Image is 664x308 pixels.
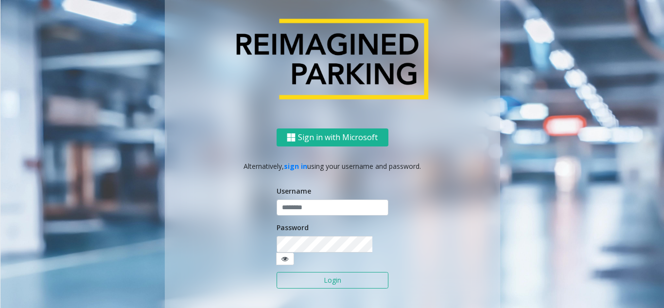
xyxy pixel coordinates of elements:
[277,128,388,146] button: Sign in with Microsoft
[284,162,307,171] a: sign in
[277,272,388,289] button: Login
[175,161,490,171] p: Alternatively, using your username and password.
[277,222,309,233] label: Password
[277,186,311,196] label: Username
